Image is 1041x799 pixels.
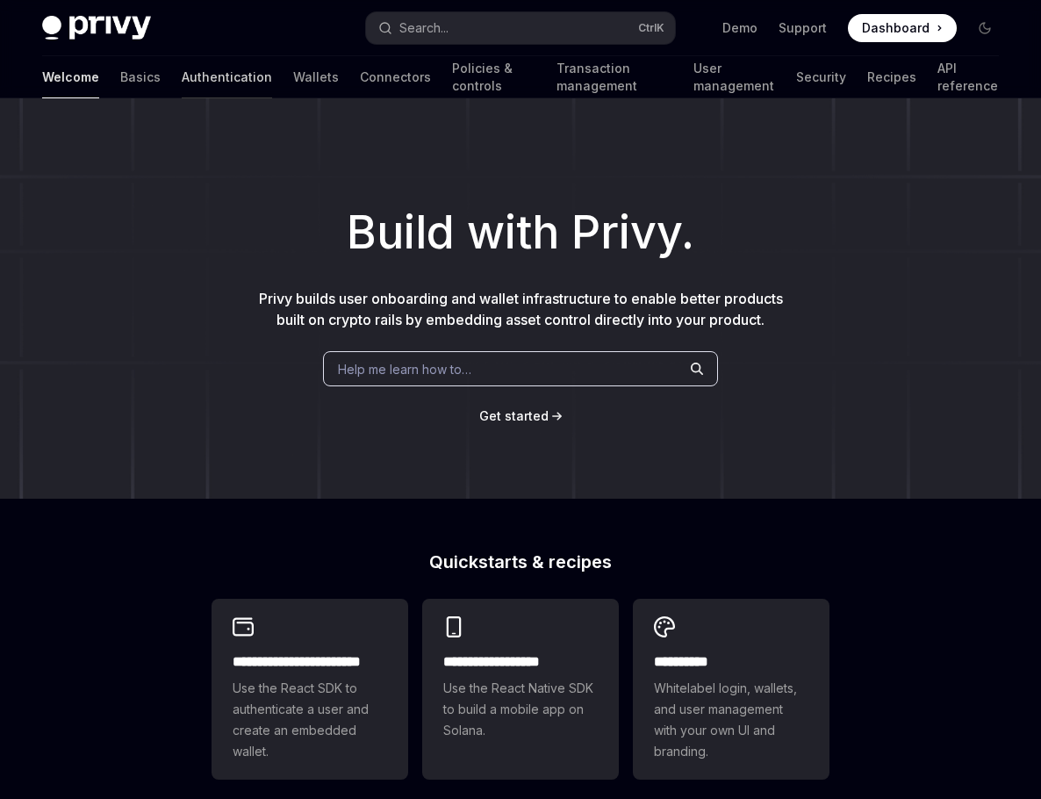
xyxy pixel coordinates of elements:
[779,19,827,37] a: Support
[422,599,619,780] a: **** **** **** ***Use the React Native SDK to build a mobile app on Solana.
[399,18,449,39] div: Search...
[722,19,757,37] a: Demo
[556,56,672,98] a: Transaction management
[360,56,431,98] a: Connectors
[338,360,471,378] span: Help me learn how to…
[638,21,664,35] span: Ctrl K
[862,19,930,37] span: Dashboard
[654,678,808,762] span: Whitelabel login, wallets, and user management with your own UI and branding.
[443,678,598,741] span: Use the React Native SDK to build a mobile app on Solana.
[182,56,272,98] a: Authentication
[971,14,999,42] button: Toggle dark mode
[867,56,916,98] a: Recipes
[366,12,676,44] button: Open search
[796,56,846,98] a: Security
[479,407,549,425] a: Get started
[259,290,783,328] span: Privy builds user onboarding and wallet infrastructure to enable better products built on crypto ...
[233,678,387,762] span: Use the React SDK to authenticate a user and create an embedded wallet.
[42,56,99,98] a: Welcome
[212,553,829,571] h2: Quickstarts & recipes
[28,198,1013,267] h1: Build with Privy.
[693,56,776,98] a: User management
[479,408,549,423] span: Get started
[937,56,999,98] a: API reference
[452,56,535,98] a: Policies & controls
[120,56,161,98] a: Basics
[633,599,829,780] a: **** *****Whitelabel login, wallets, and user management with your own UI and branding.
[848,14,957,42] a: Dashboard
[293,56,339,98] a: Wallets
[42,16,151,40] img: dark logo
